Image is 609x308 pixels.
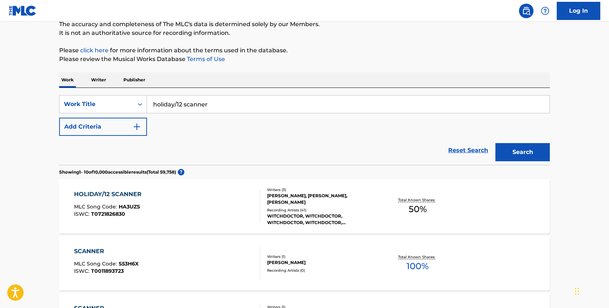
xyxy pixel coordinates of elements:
[267,207,377,213] div: Recording Artists ( 41 )
[409,203,427,216] span: 50 %
[178,169,184,175] span: ?
[267,254,377,259] div: Writers ( 1 )
[74,190,145,199] div: HOLIDAY/12 SCANNER
[59,29,550,37] p: It is not an authoritative source for recording information.
[59,55,550,64] p: Please review the Musical Works Database
[74,203,119,210] span: MLC Song Code :
[557,2,600,20] a: Log In
[119,260,139,267] span: S53H6X
[398,254,437,260] p: Total Known Shares:
[59,72,76,88] p: Work
[267,259,377,266] div: [PERSON_NAME]
[74,260,119,267] span: MLC Song Code :
[59,118,147,136] button: Add Criteria
[9,5,37,16] img: MLC Logo
[74,247,139,256] div: SCANNER
[59,236,550,291] a: SCANNERMLC Song Code:S53H6XISWC:T0011893723Writers (1)[PERSON_NAME]Recording Artists (0)Total Kno...
[398,197,437,203] p: Total Known Shares:
[445,142,492,158] a: Reset Search
[541,7,549,15] img: help
[59,169,176,175] p: Showing 1 - 10 of 10,000 accessible results (Total 59,758 )
[538,4,552,18] div: Help
[573,273,609,308] iframe: Chat Widget
[59,46,550,55] p: Please for more information about the terms used in the database.
[59,95,550,165] form: Search Form
[89,72,108,88] p: Writer
[91,211,125,217] span: T0721826830
[267,187,377,192] div: Writers ( 3 )
[59,179,550,234] a: HOLIDAY/12 SCANNERMLC Song Code:HA3UZSISWC:T0721826830Writers (3)[PERSON_NAME], [PERSON_NAME], [P...
[495,143,550,161] button: Search
[74,211,91,217] span: ISWC :
[185,56,225,62] a: Terms of Use
[119,203,140,210] span: HA3UZS
[74,268,91,274] span: ISWC :
[91,268,124,274] span: T0011893723
[132,122,141,131] img: 9d2ae6d4665cec9f34b9.svg
[121,72,147,88] p: Publisher
[59,20,550,29] p: The accuracy and completeness of The MLC's data is determined solely by our Members.
[575,280,579,302] div: Drag
[406,260,429,273] span: 100 %
[80,47,109,54] a: click here
[267,192,377,206] div: [PERSON_NAME], [PERSON_NAME], [PERSON_NAME]
[64,100,129,109] div: Work Title
[522,7,531,15] img: search
[519,4,534,18] a: Public Search
[267,268,377,273] div: Recording Artists ( 0 )
[267,213,377,226] div: WITCHDOCTOR, WITCHDOCTOR, WITCHDOCTOR, WITCHDOCTOR, WITCHDOCTOR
